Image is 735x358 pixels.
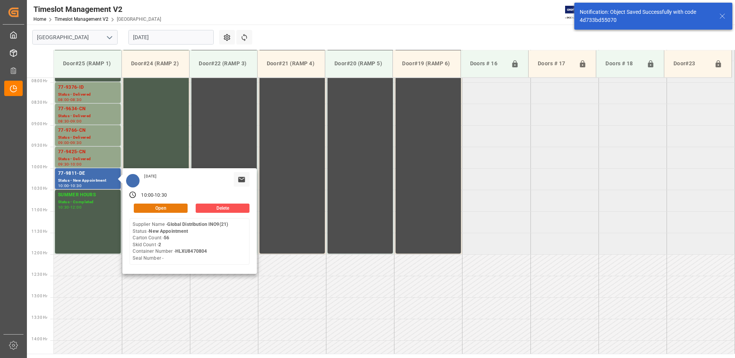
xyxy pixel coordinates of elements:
b: 2 [158,242,161,247]
div: Doors # 18 [602,56,643,71]
div: Door#23 [670,56,711,71]
div: Status - Delivered [58,134,118,141]
div: - [69,119,70,123]
div: 08:30 [70,98,81,101]
input: DD.MM.YYYY [128,30,214,45]
span: 14:00 Hr [32,337,47,341]
div: 10:00 [58,184,69,187]
div: Door#22 (RAMP 3) [196,56,251,71]
div: Door#21 (RAMP 4) [264,56,319,71]
div: - [69,206,70,209]
div: 09:00 [58,141,69,144]
span: 12:00 Hr [32,251,47,255]
div: Door#19 (RAMP 6) [399,56,454,71]
div: 77-9634-CN [58,105,118,113]
span: 11:30 Hr [32,229,47,234]
b: Global Distribution INO9(21) [167,222,228,227]
input: Type to search/select [32,30,118,45]
div: 77-9425-CN [58,148,118,156]
button: Delete [196,204,249,213]
span: 09:00 Hr [32,122,47,126]
b: New Appointment [149,229,188,234]
div: SUMMER HOURS [58,191,118,199]
span: 09:30 Hr [32,143,47,148]
span: 13:00 Hr [32,294,47,298]
span: 11:00 Hr [32,208,47,212]
div: Notification: Object Saved Successfully with code 4d733bd55070 [580,8,712,24]
div: 12:00 [70,206,81,209]
div: Doors # 16 [467,56,508,71]
div: 10:30 [70,184,81,187]
div: Status - Delivered [58,156,118,162]
div: - [69,162,70,166]
div: Status - Completed [58,199,118,206]
div: - [69,98,70,101]
span: 13:30 Hr [32,315,47,320]
span: 10:30 Hr [32,186,47,191]
div: Status - Delivered [58,91,118,98]
b: 56 [164,235,169,240]
div: - [153,192,155,199]
div: 77-9811-DE [58,170,118,177]
div: 77-9766-CN [58,127,118,134]
div: 09:30 [58,162,69,166]
div: 09:00 [70,119,81,123]
button: open menu [103,31,115,43]
div: 09:30 [70,141,81,144]
div: - [69,141,70,144]
div: Timeslot Management V2 [33,3,161,15]
b: HLXU8470804 [175,249,207,254]
div: 08:30 [58,119,69,123]
div: 10:00 [141,192,153,199]
a: Home [33,17,46,22]
img: Exertis%20JAM%20-%20Email%20Logo.jpg_1722504956.jpg [565,6,592,19]
div: 10:30 [58,206,69,209]
div: 77-9376-ID [58,84,118,91]
div: 10:00 [70,162,81,166]
div: 10:30 [155,192,167,199]
div: Door#24 (RAMP 2) [128,56,183,71]
div: Door#20 (RAMP 5) [331,56,386,71]
span: 08:30 Hr [32,100,47,104]
a: Timeslot Management V2 [55,17,108,22]
div: - [69,184,70,187]
div: Doors # 17 [535,56,575,71]
div: 08:00 [58,98,69,101]
div: Status - Delivered [58,113,118,119]
div: Door#25 (RAMP 1) [60,56,115,71]
span: 08:00 Hr [32,79,47,83]
button: Open [134,204,188,213]
div: [DATE] [141,174,159,179]
span: 12:30 Hr [32,272,47,277]
span: 10:00 Hr [32,165,47,169]
div: Status - New Appointment [58,177,118,184]
div: Supplier Name - Status - Carton Count - Skid Count - Container Number - Seal Number - [133,221,228,262]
